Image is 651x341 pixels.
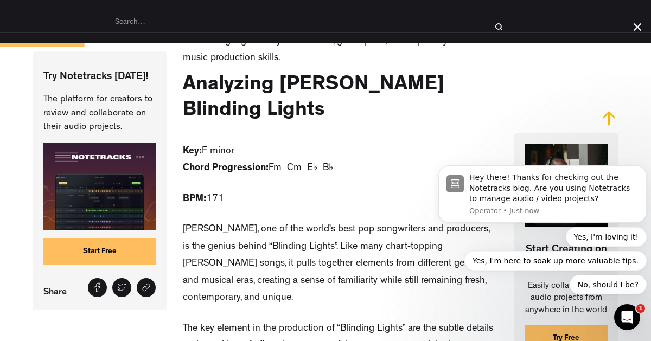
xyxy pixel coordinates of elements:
[183,191,224,209] p: 171
[183,164,269,173] strong: Chord Progression:
[636,304,645,313] span: 1
[43,70,156,85] p: Try Notetracks [DATE]!
[434,157,651,301] iframe: Intercom notifications message
[88,278,107,297] a: Share on Facebook
[183,222,498,307] p: [PERSON_NAME], one of the world’s best pop songwriters and producers, is the genius behind “Blind...
[142,283,151,292] img: Share link icon
[183,195,206,204] strong: BPM:
[43,93,156,134] p: The platform for creators to review and collaborate on their audio projects.
[43,284,72,300] p: Share
[614,304,640,330] iframe: Intercom live chat
[112,278,131,297] a: Tweet
[495,23,503,31] img: Search Bar
[183,73,498,125] h2: Analyzing [PERSON_NAME] Blinding Lights
[183,147,202,157] strong: Key:
[108,12,490,33] input: Search…
[183,144,333,178] p: F minor Fm Cm E♭ B♭
[43,238,156,265] a: Start Free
